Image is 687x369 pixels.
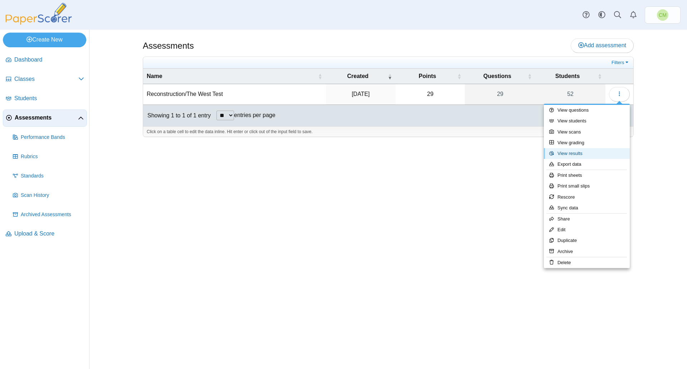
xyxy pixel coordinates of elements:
span: Name : Activate to sort [318,73,322,80]
a: Archived Assessments [10,206,87,223]
a: Standards [10,167,87,185]
img: PaperScorer [3,3,74,25]
a: View questions [544,105,630,116]
div: Click on a table cell to edit the data inline. Hit enter or click out of the input field to save. [143,126,633,137]
a: View grading [544,137,630,148]
span: Students : Activate to sort [598,73,602,80]
span: Archived Assessments [21,211,84,218]
a: PaperScorer [3,20,74,26]
a: Classes [3,71,87,88]
a: View students [544,116,630,126]
a: View scans [544,127,630,137]
span: Upload & Score [14,230,84,238]
a: Assessments [3,110,87,127]
a: Rubrics [10,148,87,165]
span: Students [14,94,84,102]
a: Export data [544,159,630,170]
a: Dashboard [3,52,87,69]
span: Rubrics [21,153,84,160]
a: View results [544,148,630,159]
a: Filters [610,59,632,66]
span: Scan History [21,192,84,199]
a: Edit [544,224,630,235]
a: 29 [465,84,535,104]
a: Print small slips [544,181,630,191]
time: Sep 12, 2025 at 10:45 AM [352,91,370,97]
a: Delete [544,257,630,268]
a: Performance Bands [10,129,87,146]
span: Assessments [15,114,78,122]
a: Upload & Score [3,225,87,243]
a: Create New [3,33,86,47]
td: Reconstruction/The West Test [143,84,326,105]
a: Scan History [10,187,87,204]
span: Christine Munzer [659,13,667,18]
span: Students [539,72,596,80]
a: Duplicate [544,235,630,246]
div: Showing 1 to 1 of 1 entry [143,105,211,126]
label: entries per page [234,112,276,118]
a: Christine Munzer [645,6,681,24]
a: 52 [535,84,605,104]
span: Points : Activate to sort [457,73,461,80]
span: Christine Munzer [657,9,668,21]
span: Standards [21,173,84,180]
span: Add assessment [578,42,626,48]
a: Archive [544,246,630,257]
a: Alerts [625,7,641,23]
span: Created [330,72,386,80]
a: Rescore [544,192,630,203]
a: Students [3,90,87,107]
span: Classes [14,75,78,83]
span: Questions [468,72,526,80]
a: Add assessment [571,38,634,53]
span: Name [147,72,317,80]
a: Share [544,214,630,224]
span: Questions : Activate to sort [527,73,532,80]
span: Points [399,72,456,80]
h1: Assessments [143,40,194,52]
td: 29 [396,84,465,105]
span: Dashboard [14,56,84,64]
span: Performance Bands [21,134,84,141]
a: Sync data [544,203,630,213]
span: Created : Activate to remove sorting [388,73,392,80]
a: Print sheets [544,170,630,181]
